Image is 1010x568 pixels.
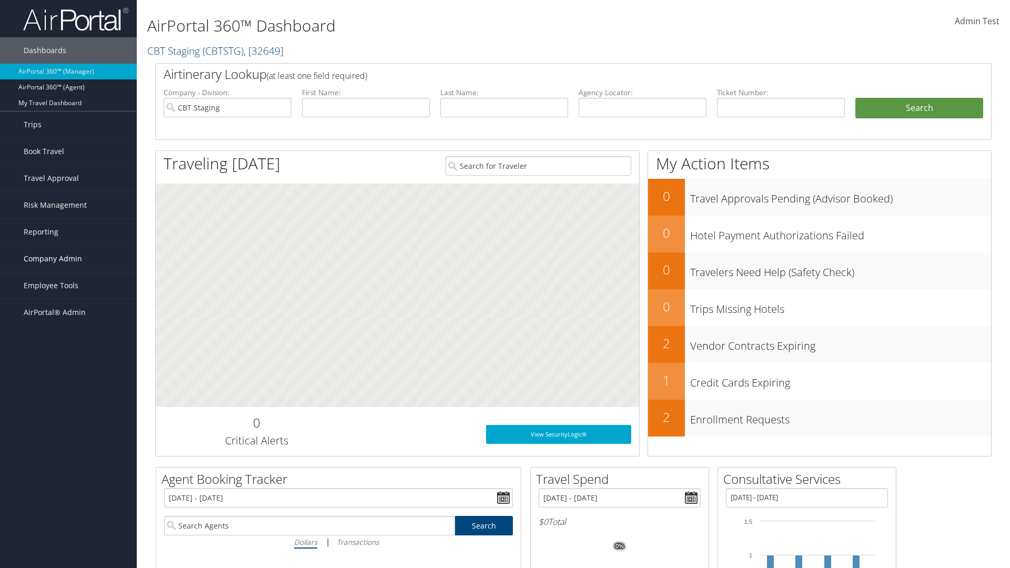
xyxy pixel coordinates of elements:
a: 0Travel Approvals Pending (Advisor Booked) [648,179,991,216]
h2: 0 [164,414,349,432]
tspan: 1.5 [744,519,752,525]
i: Transactions [337,537,379,547]
label: Agency Locator: [579,87,706,98]
tspan: 1 [749,552,752,559]
span: Travel Approval [24,165,79,191]
span: Book Travel [24,138,64,165]
span: Dashboards [24,37,66,64]
h3: Enrollment Requests [690,407,991,427]
a: View SecurityLogic® [486,425,631,444]
h3: Trips Missing Hotels [690,297,991,317]
label: Last Name: [440,87,568,98]
h3: Travel Approvals Pending (Advisor Booked) [690,186,991,206]
h2: 2 [648,334,685,352]
h2: 0 [648,224,685,242]
span: AirPortal® Admin [24,299,86,326]
div: | [164,535,513,549]
tspan: 0% [615,543,624,550]
a: 0Travelers Need Help (Safety Check) [648,252,991,289]
span: , [ 32649 ] [244,44,284,58]
a: CBT Staging [147,44,284,58]
span: (at least one field required) [267,70,367,82]
a: 2Enrollment Requests [648,400,991,437]
a: 1Credit Cards Expiring [648,363,991,400]
h1: AirPortal 360™ Dashboard [147,15,715,37]
span: $0 [539,516,548,528]
h3: Vendor Contracts Expiring [690,333,991,353]
input: Search for Traveler [446,156,631,176]
a: Admin Test [955,5,999,38]
span: Admin Test [955,15,999,27]
h2: Consultative Services [723,470,896,488]
a: 0Trips Missing Hotels [648,289,991,326]
h2: Travel Spend [536,470,709,488]
h2: Agent Booking Tracker [161,470,521,488]
a: 0Hotel Payment Authorizations Failed [648,216,991,252]
a: 2Vendor Contracts Expiring [648,326,991,363]
h1: My Action Items [648,153,991,175]
h3: Hotel Payment Authorizations Failed [690,223,991,243]
label: Company - Division: [164,87,291,98]
h2: 2 [648,408,685,426]
input: Search Agents [164,516,454,535]
span: Company Admin [24,246,82,272]
label: Ticket Number: [717,87,845,98]
button: Search [855,98,983,119]
i: Dollars [294,537,317,547]
span: ( CBTSTG ) [203,44,244,58]
img: airportal-logo.png [23,7,128,32]
span: Risk Management [24,192,87,218]
a: Search [455,516,513,535]
h3: Critical Alerts [164,433,349,448]
h6: Total [539,516,701,528]
span: Trips [24,111,42,138]
label: First Name: [302,87,430,98]
h2: 0 [648,298,685,316]
h3: Travelers Need Help (Safety Check) [690,260,991,280]
span: Reporting [24,219,58,245]
h2: Airtinerary Lookup [164,65,914,83]
h1: Traveling [DATE] [164,153,280,175]
h2: 0 [648,187,685,205]
h2: 1 [648,371,685,389]
h2: 0 [648,261,685,279]
span: Employee Tools [24,272,78,299]
h3: Credit Cards Expiring [690,370,991,390]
